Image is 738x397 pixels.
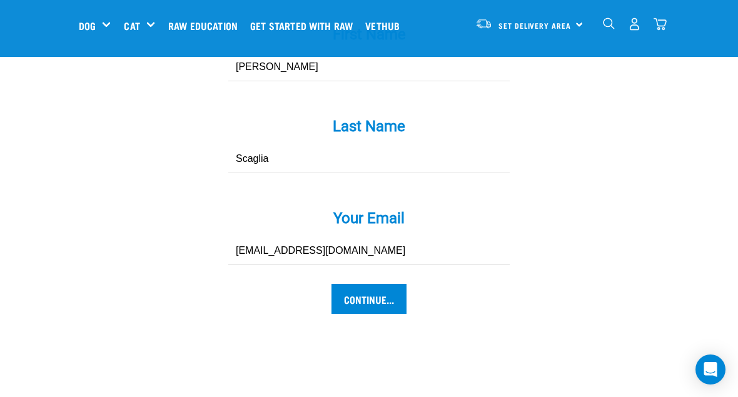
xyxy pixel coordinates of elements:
a: Vethub [362,1,409,51]
a: Cat [124,18,139,33]
img: van-moving.png [475,18,492,29]
img: home-icon-1@2x.png [603,18,615,29]
img: user.png [628,18,641,31]
label: Your Email [181,207,557,229]
label: Last Name [181,115,557,138]
a: Get started with Raw [247,1,362,51]
a: Raw Education [165,1,247,51]
div: Open Intercom Messenger [695,354,725,384]
input: Continue... [331,284,407,314]
img: home-icon@2x.png [654,18,667,31]
a: Dog [79,18,96,33]
span: Set Delivery Area [498,23,571,28]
